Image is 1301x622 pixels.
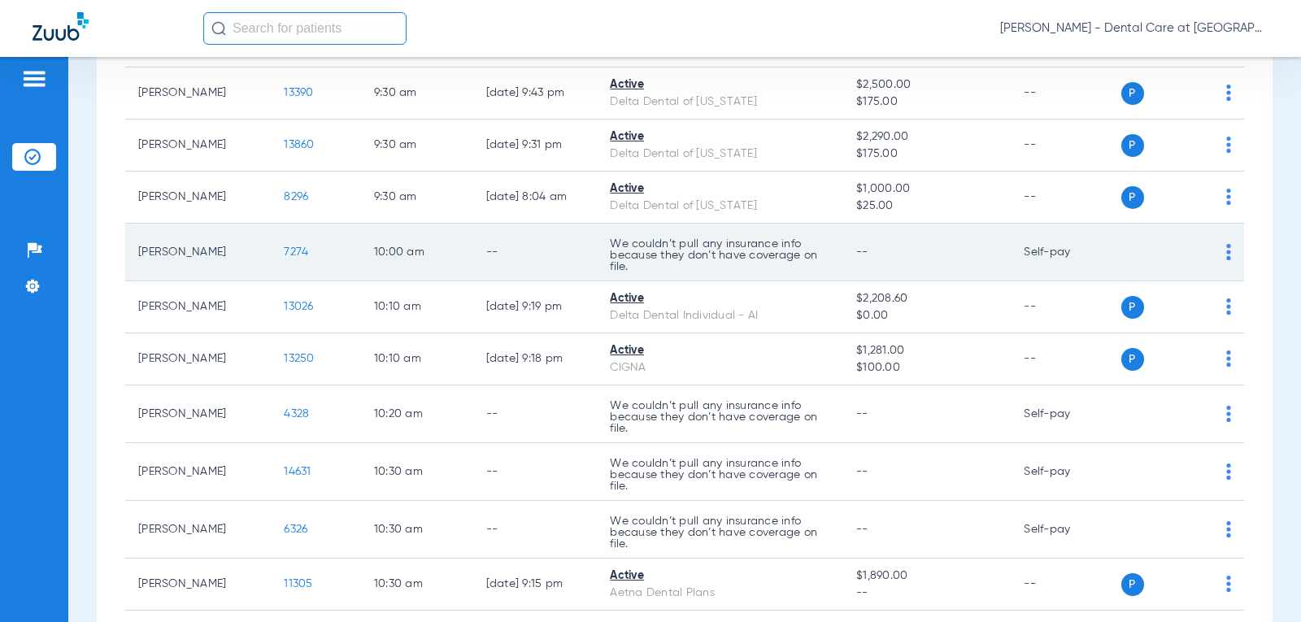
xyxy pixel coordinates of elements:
td: 10:30 AM [361,559,473,611]
span: P [1121,134,1144,157]
td: [PERSON_NAME] [125,281,271,333]
span: -- [856,585,998,602]
img: group-dot-blue.svg [1226,463,1231,480]
td: [PERSON_NAME] [125,67,271,120]
td: [PERSON_NAME] [125,385,271,443]
span: $2,500.00 [856,76,998,94]
span: 8296 [284,191,308,202]
td: -- [473,443,598,501]
span: 14631 [284,466,311,477]
span: P [1121,186,1144,209]
div: Delta Dental of [US_STATE] [610,146,830,163]
img: group-dot-blue.svg [1226,298,1231,315]
td: [PERSON_NAME] [125,172,271,224]
span: $175.00 [856,146,998,163]
td: -- [473,501,598,559]
span: -- [856,408,868,420]
span: $2,290.00 [856,128,998,146]
td: Self-pay [1011,443,1120,501]
span: 13390 [284,87,313,98]
span: 6326 [284,524,307,535]
img: group-dot-blue.svg [1226,576,1231,592]
span: 11305 [284,578,312,589]
img: group-dot-blue.svg [1226,350,1231,367]
div: Active [610,181,830,198]
span: $175.00 [856,94,998,111]
span: -- [856,246,868,258]
span: [PERSON_NAME] - Dental Care at [GEOGRAPHIC_DATA] [1000,20,1268,37]
p: We couldn’t pull any insurance info because they don’t have coverage on file. [610,238,830,272]
img: group-dot-blue.svg [1226,137,1231,153]
span: $0.00 [856,307,998,324]
td: 10:30 AM [361,443,473,501]
td: 9:30 AM [361,120,473,172]
td: -- [1011,172,1120,224]
p: We couldn’t pull any insurance info because they don’t have coverage on file. [610,458,830,492]
td: [DATE] 8:04 AM [473,172,598,224]
img: Search Icon [211,21,226,36]
td: [PERSON_NAME] [125,501,271,559]
span: 13250 [284,353,314,364]
div: Aetna Dental Plans [610,585,830,602]
td: 10:20 AM [361,385,473,443]
div: Delta Dental Individual - AI [610,307,830,324]
div: Delta Dental of [US_STATE] [610,94,830,111]
td: [DATE] 9:43 PM [473,67,598,120]
td: [PERSON_NAME] [125,333,271,385]
span: $2,208.60 [856,290,998,307]
span: 13860 [284,139,314,150]
img: group-dot-blue.svg [1226,189,1231,205]
td: [DATE] 9:18 PM [473,333,598,385]
td: -- [1011,281,1120,333]
div: CIGNA [610,359,830,376]
td: 9:30 AM [361,172,473,224]
td: -- [1011,67,1120,120]
span: P [1121,348,1144,371]
span: 13026 [284,301,313,312]
td: 10:10 AM [361,281,473,333]
td: Self-pay [1011,501,1120,559]
img: group-dot-blue.svg [1226,85,1231,101]
span: 7274 [284,246,308,258]
input: Search for patients [203,12,407,45]
span: $1,890.00 [856,568,998,585]
div: Active [610,342,830,359]
td: -- [1011,559,1120,611]
div: Delta Dental of [US_STATE] [610,198,830,215]
td: [PERSON_NAME] [125,559,271,611]
td: [DATE] 9:31 PM [473,120,598,172]
img: Zuub Logo [33,12,89,41]
div: Active [610,290,830,307]
span: -- [856,524,868,535]
div: Active [610,76,830,94]
span: 4328 [284,408,309,420]
td: 10:30 AM [361,501,473,559]
p: We couldn’t pull any insurance info because they don’t have coverage on file. [610,515,830,550]
td: [DATE] 9:19 PM [473,281,598,333]
td: -- [1011,333,1120,385]
td: Self-pay [1011,385,1120,443]
td: -- [473,224,598,281]
div: Active [610,568,830,585]
img: group-dot-blue.svg [1226,406,1231,422]
td: 10:10 AM [361,333,473,385]
p: We couldn’t pull any insurance info because they don’t have coverage on file. [610,400,830,434]
img: hamburger-icon [21,69,47,89]
td: -- [1011,120,1120,172]
span: P [1121,573,1144,596]
span: $100.00 [856,359,998,376]
img: group-dot-blue.svg [1226,521,1231,537]
div: Active [610,128,830,146]
span: $25.00 [856,198,998,215]
td: Self-pay [1011,224,1120,281]
span: -- [856,466,868,477]
td: [DATE] 9:15 PM [473,559,598,611]
td: 10:00 AM [361,224,473,281]
span: $1,000.00 [856,181,998,198]
td: [PERSON_NAME] [125,120,271,172]
span: P [1121,82,1144,105]
span: P [1121,296,1144,319]
td: [PERSON_NAME] [125,224,271,281]
span: $1,281.00 [856,342,998,359]
td: 9:30 AM [361,67,473,120]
